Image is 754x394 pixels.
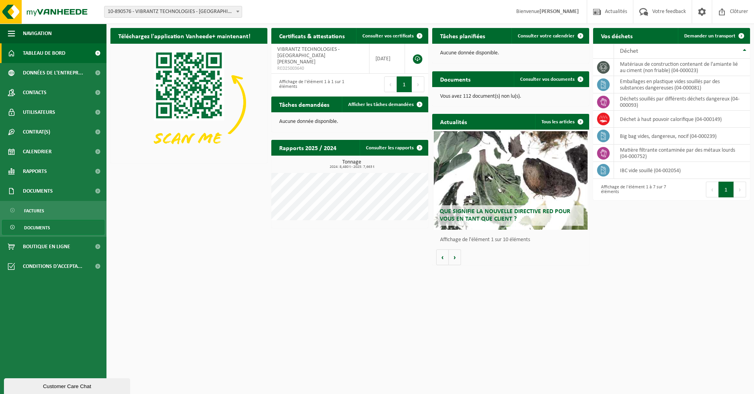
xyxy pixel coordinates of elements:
h3: Tonnage [275,160,428,169]
td: déchet à haut pouvoir calorifique (04-000149) [614,111,750,128]
span: Données de l'entrepr... [23,63,83,83]
span: Demander un transport [684,33,735,39]
span: Factures [24,203,44,218]
h2: Certificats & attestations [271,28,353,43]
a: Consulter les rapports [360,140,427,156]
td: Matière filtrante contaminée par des métaux lourds (04-000752) [614,145,750,162]
span: RED25003640 [277,65,363,72]
h2: Vos déchets [593,28,640,43]
span: Contacts [23,83,47,102]
a: Que signifie la nouvelle directive RED pour vous en tant que client ? [434,131,588,230]
span: Tableau de bord [23,43,65,63]
a: Consulter vos documents [514,71,588,87]
span: Contrat(s) [23,122,50,142]
h2: Téléchargez l'application Vanheede+ maintenant! [110,28,258,43]
span: Boutique en ligne [23,237,70,256]
span: 2024: 8,480 t - 2025: 7,663 t [275,165,428,169]
a: Factures [2,203,105,218]
h2: Documents [432,71,478,87]
span: Déchet [620,48,638,54]
a: Demander un transport [678,28,749,44]
a: Documents [2,220,105,235]
h2: Rapports 2025 / 2024 [271,140,344,155]
a: Afficher les tâches demandées [342,97,427,112]
td: IBC vide souillé (04-002054) [614,162,750,179]
td: [DATE] [370,44,405,74]
span: Documents [24,220,50,235]
span: Consulter vos certificats [362,33,414,39]
h2: Tâches demandées [271,97,337,112]
span: Calendrier [23,142,52,162]
span: Conditions d'accepta... [23,256,82,276]
button: 1 [719,182,734,197]
td: déchets souillés par différents déchets dangereux (04-000093) [614,93,750,111]
p: Aucune donnée disponible. [440,50,581,56]
button: Next [734,182,746,197]
div: Affichage de l'élément 1 à 1 sur 1 éléments [275,76,346,93]
p: Aucune donnée disponible. [279,119,420,125]
button: Next [412,76,424,92]
div: Affichage de l'élément 1 à 7 sur 7 éléments [597,181,668,198]
p: Vous avez 112 document(s) non lu(s). [440,94,581,99]
span: VIBRANTZ TECHNOLOGIES - [GEOGRAPHIC_DATA][PERSON_NAME] [277,46,340,65]
button: Volgende [449,249,461,265]
span: 10-890576 - VIBRANTZ TECHNOLOGIES - SAINT-GHISLAIN [104,6,242,18]
span: Consulter votre calendrier [518,33,575,39]
span: Que signifie la nouvelle directive RED pour vous en tant que client ? [440,208,570,222]
td: emballages en plastique vides souillés par des substances dangereuses (04-000081) [614,76,750,93]
iframe: chat widget [4,377,132,394]
p: Affichage de l'élément 1 sur 10 éléments [440,237,585,243]
span: 10-890576 - VIBRANTZ TECHNOLOGIES - SAINT-GHISLAIN [105,6,242,17]
button: Vorige [436,249,449,265]
span: Rapports [23,162,47,181]
td: matériaux de construction contenant de l'amiante lié au ciment (non friable) (04-000023) [614,59,750,76]
h2: Actualités [432,114,475,129]
a: Consulter vos certificats [356,28,427,44]
strong: [PERSON_NAME] [539,9,579,15]
span: Consulter vos documents [520,77,575,82]
span: Navigation [23,24,52,43]
button: Previous [384,76,397,92]
img: Download de VHEPlus App [110,44,267,162]
button: Previous [706,182,719,197]
a: Consulter votre calendrier [511,28,588,44]
td: big bag vides, dangereux, nocif (04-000239) [614,128,750,145]
span: Utilisateurs [23,102,55,122]
h2: Tâches planifiées [432,28,493,43]
button: 1 [397,76,412,92]
span: Afficher les tâches demandées [348,102,414,107]
a: Tous les articles [535,114,588,130]
span: Documents [23,181,53,201]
